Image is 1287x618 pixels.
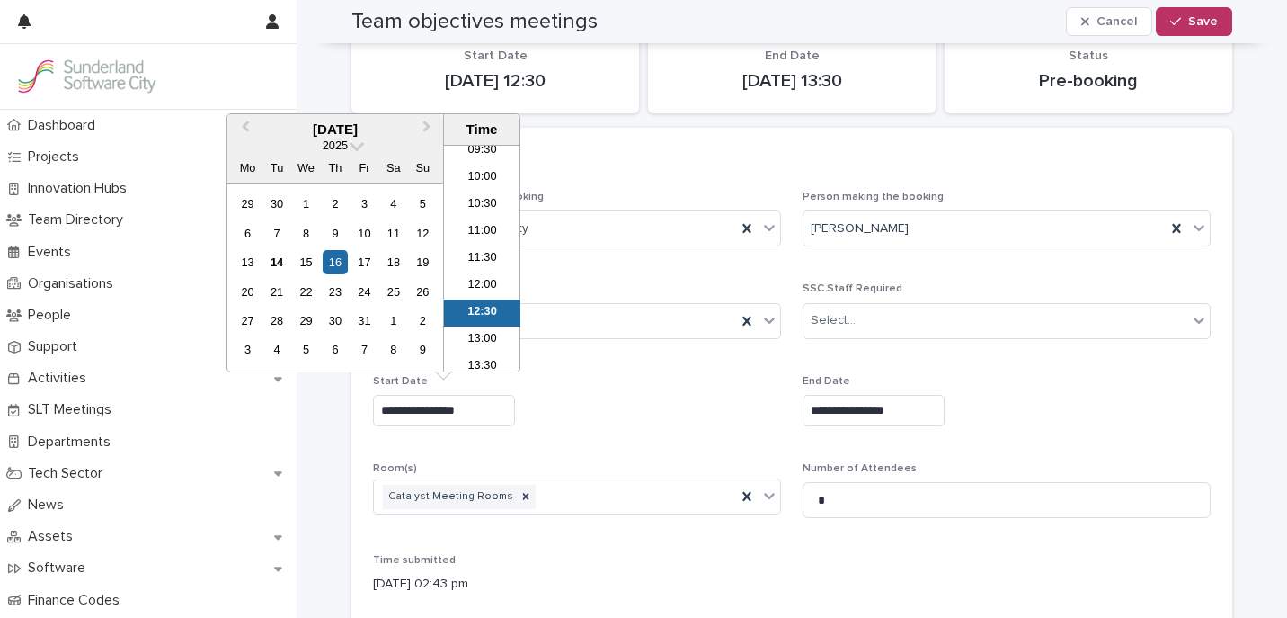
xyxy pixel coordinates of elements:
div: Choose Sunday, 5 October 2025 [411,192,435,216]
div: Choose Tuesday, 4 November 2025 [264,337,288,362]
div: Choose Monday, 20 October 2025 [235,280,260,304]
p: [DATE] 12:30 [373,70,617,92]
li: 11:00 [444,219,520,246]
div: Choose Wednesday, 22 October 2025 [294,280,318,304]
div: Th [323,156,347,180]
p: Departments [21,434,125,451]
div: Choose Tuesday, 14 October 2025 [264,250,288,274]
p: Projects [21,148,93,166]
span: Start Date [373,376,428,387]
p: Organisations [21,275,128,292]
div: Choose Saturday, 4 October 2025 [381,192,405,216]
div: Fr [352,156,377,180]
li: 10:00 [444,165,520,192]
p: Dashboard [21,117,110,134]
button: Save [1156,7,1232,36]
div: Choose Tuesday, 21 October 2025 [264,280,288,304]
div: Choose Thursday, 2 October 2025 [323,192,347,216]
div: Choose Sunday, 19 October 2025 [411,250,435,274]
li: 13:00 [444,327,520,354]
li: 13:30 [444,354,520,381]
div: Choose Friday, 7 November 2025 [352,337,377,362]
div: Choose Friday, 31 October 2025 [352,309,377,333]
li: 09:30 [444,138,520,165]
div: Choose Tuesday, 30 September 2025 [264,192,288,216]
div: Choose Friday, 17 October 2025 [352,250,377,274]
div: [DATE] [227,121,443,138]
div: Sa [381,156,405,180]
div: Choose Saturday, 18 October 2025 [381,250,405,274]
div: Choose Monday, 13 October 2025 [235,250,260,274]
div: Choose Sunday, 26 October 2025 [411,280,435,304]
p: Tech Sector [21,465,117,482]
div: Choose Monday, 6 October 2025 [235,221,260,246]
div: Choose Saturday, 25 October 2025 [381,280,405,304]
div: Choose Sunday, 2 November 2025 [411,309,435,333]
li: 12:30 [444,300,520,327]
p: Innovation Hubs [21,180,141,197]
div: Choose Thursday, 23 October 2025 [323,280,347,304]
div: Choose Saturday, 1 November 2025 [381,309,405,333]
div: Mo [235,156,260,180]
span: [PERSON_NAME] [811,219,909,238]
p: Finance Codes [21,592,134,609]
div: Choose Sunday, 9 November 2025 [411,337,435,362]
div: Choose Saturday, 11 October 2025 [381,221,405,246]
span: Person making the booking [803,192,944,202]
li: 11:30 [444,246,520,273]
p: Events [21,244,85,261]
div: We [294,156,318,180]
li: 12:00 [444,273,520,300]
div: Choose Wednesday, 1 October 2025 [294,192,318,216]
span: Time submitted [373,555,456,566]
span: 2025 [323,139,348,152]
div: Choose Monday, 29 September 2025 [235,192,260,216]
div: month 2025-10 [233,189,437,364]
div: Catalyst Meeting Rooms [383,485,516,509]
div: Choose Thursday, 30 October 2025 [323,309,347,333]
div: Choose Thursday, 6 November 2025 [323,337,347,362]
div: Select... [811,311,856,330]
span: End Date [765,49,820,62]
span: Status [1069,49,1108,62]
div: Choose Friday, 3 October 2025 [352,192,377,216]
span: Save [1188,15,1218,28]
span: Cancel [1096,15,1137,28]
span: Room(s) [373,463,417,474]
p: Assets [21,528,87,545]
div: Time [448,121,515,138]
div: Choose Monday, 3 November 2025 [235,337,260,362]
div: Choose Sunday, 12 October 2025 [411,221,435,246]
button: Previous Month [229,116,258,145]
p: [DATE] 13:30 [670,70,914,92]
span: Number of Attendees [803,463,917,474]
span: End Date [803,376,850,387]
p: Pre-booking [966,70,1211,92]
div: Choose Wednesday, 8 October 2025 [294,221,318,246]
div: Choose Wednesday, 15 October 2025 [294,250,318,274]
div: Choose Tuesday, 28 October 2025 [264,309,288,333]
div: Choose Tuesday, 7 October 2025 [264,221,288,246]
span: SSC Staff Required [803,283,902,294]
p: News [21,497,78,514]
li: 10:30 [444,192,520,219]
div: Choose Thursday, 16 October 2025 [323,250,347,274]
h2: Team objectives meetings [351,9,598,35]
div: Choose Wednesday, 5 November 2025 [294,337,318,362]
p: [DATE] 02:43 pm [373,575,1211,594]
button: Cancel [1066,7,1152,36]
p: People [21,307,85,324]
button: Next Month [414,116,443,145]
p: Support [21,338,92,355]
span: Start Date [464,49,528,62]
p: Software [21,560,100,577]
div: Choose Saturday, 8 November 2025 [381,337,405,362]
div: Choose Friday, 10 October 2025 [352,221,377,246]
p: Activities [21,370,101,387]
div: Choose Wednesday, 29 October 2025 [294,309,318,333]
div: Choose Friday, 24 October 2025 [352,280,377,304]
div: Choose Thursday, 9 October 2025 [323,221,347,246]
div: Choose Monday, 27 October 2025 [235,309,260,333]
p: SLT Meetings [21,401,126,418]
div: Su [411,156,435,180]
